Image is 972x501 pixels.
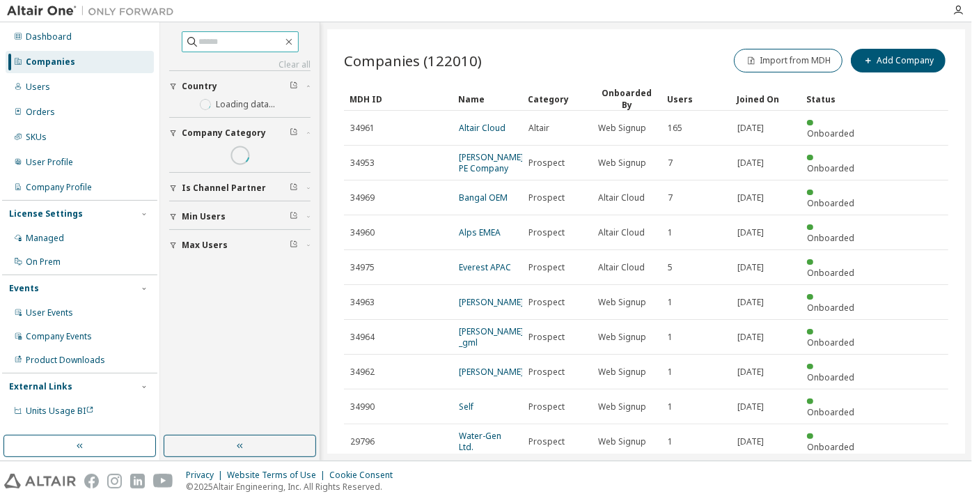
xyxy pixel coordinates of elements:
span: 34962 [350,367,375,378]
span: Web Signup [598,401,646,413]
span: 1 [668,227,673,238]
div: User Profile [26,157,73,168]
div: Managed [26,233,64,244]
span: Onboarded [807,302,854,314]
div: Joined On [737,88,795,110]
span: [DATE] [737,157,764,169]
div: Cookie Consent [329,470,401,481]
a: Alps EMEA [459,226,501,238]
span: 34960 [350,227,375,238]
span: Clear filter [290,211,298,222]
span: Clear filter [290,183,298,194]
span: Prospect [528,332,565,343]
span: Prospect [528,227,565,238]
span: [DATE] [737,227,764,238]
span: Web Signup [598,367,646,378]
span: 1 [668,332,673,343]
span: [DATE] [737,192,764,203]
span: Clear filter [290,128,298,139]
span: Onboarded [807,337,854,348]
button: Is Channel Partner [169,173,311,203]
button: Add Company [851,49,946,72]
a: Clear all [169,59,311,70]
a: [PERSON_NAME] _gml [459,325,524,348]
span: [DATE] [737,401,764,413]
div: Website Terms of Use [227,470,329,481]
div: Name [458,88,517,110]
a: [PERSON_NAME] [459,296,524,308]
span: 1 [668,297,673,308]
div: Users [26,82,50,93]
span: [DATE] [737,436,764,447]
span: Prospect [528,436,565,447]
span: Web Signup [598,157,646,169]
img: instagram.svg [107,474,122,488]
span: Altair Cloud [598,262,645,273]
span: 34961 [350,123,375,134]
a: Water-Gen Ltd. [459,430,501,453]
span: Altair Cloud [598,192,645,203]
span: Onboarded [807,267,854,279]
button: Max Users [169,230,311,261]
div: Events [9,283,39,294]
span: Altair [528,123,549,134]
button: Import from MDH [734,49,842,72]
span: Prospect [528,297,565,308]
span: Onboarded [807,232,854,244]
img: altair_logo.svg [4,474,76,488]
a: Bangal OEM [459,192,508,203]
span: Is Channel Partner [182,183,266,194]
span: 5 [668,262,673,273]
img: facebook.svg [84,474,99,488]
span: 29796 [350,436,375,447]
span: Prospect [528,401,565,413]
span: 7 [668,192,673,203]
div: License Settings [9,208,83,219]
span: 34964 [350,332,375,343]
span: Prospect [528,192,565,203]
a: Self [459,401,473,413]
span: Clear filter [290,240,298,251]
span: Onboarded [807,441,854,453]
span: 34953 [350,157,375,169]
span: Companies (122010) [344,51,482,70]
div: Company Events [26,331,92,342]
span: [DATE] [737,332,764,343]
span: Company Category [182,128,266,139]
span: Max Users [182,240,228,251]
span: Prospect [528,157,565,169]
span: Prospect [528,367,565,378]
label: Loading data... [217,99,276,110]
span: Web Signup [598,436,646,447]
div: MDH ID [350,88,447,110]
span: Web Signup [598,123,646,134]
span: 34975 [350,262,375,273]
p: © 2025 Altair Engineering, Inc. All Rights Reserved. [186,481,401,493]
div: Onboarded By [597,87,656,111]
a: [PERSON_NAME] [459,366,524,378]
span: Onboarded [807,406,854,418]
span: 34969 [350,192,375,203]
span: Web Signup [598,332,646,343]
button: Min Users [169,201,311,232]
span: 1 [668,436,673,447]
span: Onboarded [807,197,854,209]
div: Companies [26,56,75,68]
div: On Prem [26,256,61,268]
span: [DATE] [737,297,764,308]
span: Onboarded [807,128,854,139]
span: 165 [668,123,682,134]
img: linkedin.svg [130,474,145,488]
span: Clear filter [290,81,298,92]
a: [PERSON_NAME] PE Company [459,151,524,174]
div: Company Profile [26,182,92,193]
span: Units Usage BI [26,405,94,417]
span: 1 [668,367,673,378]
button: Company Category [169,118,311,148]
span: [DATE] [737,123,764,134]
div: User Events [26,307,73,318]
div: Dashboard [26,31,72,43]
span: Country [182,81,217,92]
div: Category [528,88,586,110]
span: Web Signup [598,297,646,308]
